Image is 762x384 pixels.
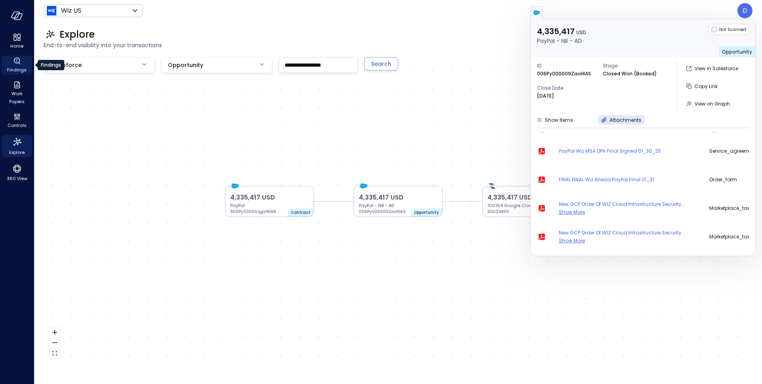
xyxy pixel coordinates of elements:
[559,147,700,155] a: PayPal Wiz MSA DPA Final Signed 01_30_25
[709,204,757,212] span: marketplace_tackle
[683,79,721,93] button: Copy Link
[359,202,437,209] p: PayPal - NB - AD
[598,115,645,125] button: Attachments
[230,193,309,202] p: 4,335,417 USD
[8,121,27,129] span: Controls
[559,229,700,237] a: New GCP Order of WIZ Cloud Infrastructure Security Platform from PayPal_New Business_MCPO_Ahead_0...
[7,175,27,182] span: 360 View
[50,61,82,69] span: Salesforce
[47,6,56,15] img: Icon
[709,147,757,155] span: service_agreement
[708,24,749,35] div: Not Scanned
[603,62,662,70] span: Stage
[2,32,32,51] div: Home
[737,3,752,18] div: Dudu
[230,209,278,215] p: 800Py00000JgprNIAR
[231,182,239,190] img: salesforce
[603,70,657,78] p: Closed Won (Booked)
[168,61,203,69] span: Opportunity
[50,348,60,358] button: fit view
[537,62,597,70] span: ID
[537,92,554,100] p: [DATE]
[359,193,437,202] p: 4,335,417 USD
[709,233,757,241] span: marketplace_tackle
[683,62,741,75] button: View in Salesforce
[5,90,29,106] span: Work Papers
[61,6,81,15] p: Wiz US
[10,42,23,50] span: Home
[2,79,32,106] div: Work Papers
[2,111,32,130] div: Controls
[7,66,27,74] span: Findings
[537,70,591,78] p: 006Py000009ZaoHIAS
[2,162,32,183] div: 360 View
[545,117,573,123] span: Show Items
[50,338,60,348] button: zoom out
[576,29,586,36] span: USD
[44,41,752,50] span: End-to-end visibility into your transactions
[559,209,585,215] span: Show More
[487,209,535,215] p: SOUS4499
[230,202,309,209] p: PayPal
[371,59,391,69] div: Search
[2,135,32,157] div: Explore
[414,209,439,216] p: Opportunity
[559,200,700,208] a: New GCP Order of WIZ Cloud Infrastructure Security Platform from PayPal_New Business_MCPO_Ahead_0...
[610,117,641,123] span: Attachments
[683,97,733,110] button: View on Graph
[743,6,747,15] p: D
[9,148,25,156] span: Explore
[50,327,60,358] div: React Flow controls
[364,57,398,71] button: Search
[533,9,541,17] img: salesforce
[50,327,60,338] button: zoom in
[537,84,597,92] span: Close Date
[38,60,64,70] div: Findings
[291,209,310,216] p: Contract
[559,237,585,244] span: Show More
[559,176,700,184] a: FINAL FINAL Wiz Ahead PayPal Final 01_31
[537,36,582,45] p: PayPal - NB - AD
[533,115,576,125] button: Show Items
[487,202,566,209] p: 100164 Google Cloud Platform (Partner)
[537,26,586,36] p: 4,335,417
[695,83,718,90] span: Copy Link
[488,182,496,190] img: netsuite
[695,100,730,107] span: View on Graph
[695,65,738,73] p: View in Salesforce
[709,176,757,184] span: order_form
[359,209,406,215] p: 006Py000009ZaoHIAS
[359,182,368,190] img: salesforce
[487,193,566,202] p: 4,335,417 USD
[60,28,95,41] span: Explore
[722,48,752,55] span: Opportunity
[2,56,32,75] div: Findings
